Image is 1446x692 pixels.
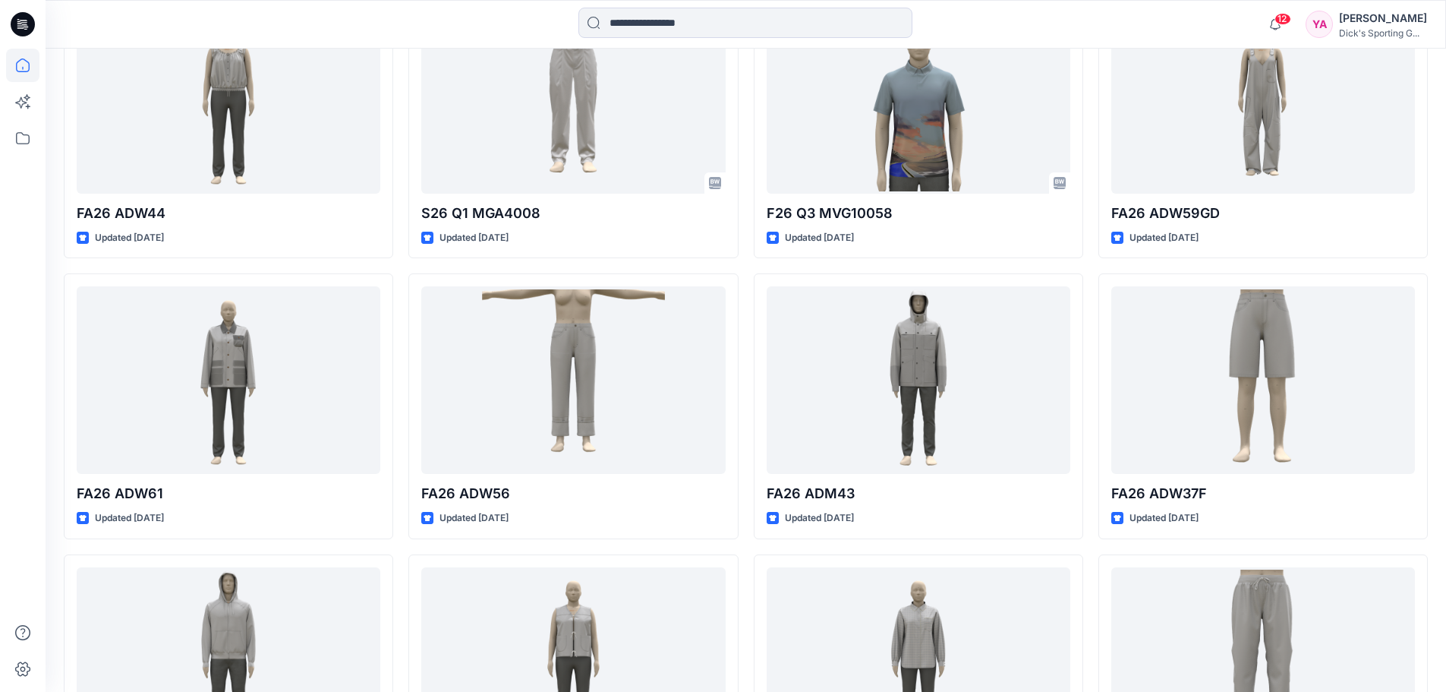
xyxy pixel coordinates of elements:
[1111,286,1415,474] a: FA26 ADW37F
[1339,27,1427,39] div: Dick's Sporting G...
[421,286,725,474] a: FA26 ADW56
[77,203,380,224] p: FA26 ADW44
[439,510,509,526] p: Updated [DATE]
[767,483,1070,504] p: FA26 ADM43
[77,6,380,194] a: FA26 ADW44
[1306,11,1333,38] div: YA
[421,203,725,224] p: S26 Q1 MGA4008
[767,6,1070,194] a: F26 Q3 MVG10058
[421,483,725,504] p: FA26 ADW56
[439,230,509,246] p: Updated [DATE]
[767,286,1070,474] a: FA26 ADM43
[767,203,1070,224] p: F26 Q3 MVG10058
[421,6,725,194] a: S26 Q1 MGA4008
[77,483,380,504] p: FA26 ADW61
[1111,6,1415,194] a: FA26 ADW59GD
[785,510,854,526] p: Updated [DATE]
[95,510,164,526] p: Updated [DATE]
[1339,9,1427,27] div: [PERSON_NAME]
[1129,510,1199,526] p: Updated [DATE]
[95,230,164,246] p: Updated [DATE]
[1111,483,1415,504] p: FA26 ADW37F
[77,286,380,474] a: FA26 ADW61
[785,230,854,246] p: Updated [DATE]
[1274,13,1291,25] span: 12
[1111,203,1415,224] p: FA26 ADW59GD
[1129,230,1199,246] p: Updated [DATE]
